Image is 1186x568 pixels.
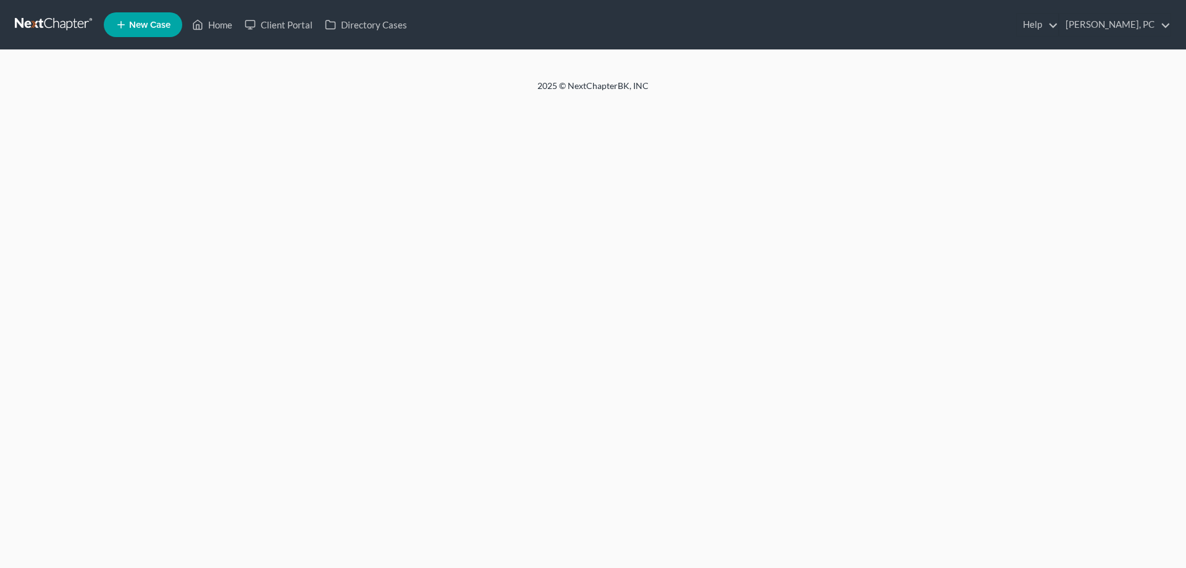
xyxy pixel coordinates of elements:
[1059,14,1171,36] a: [PERSON_NAME], PC
[319,14,413,36] a: Directory Cases
[241,80,945,102] div: 2025 © NextChapterBK, INC
[1017,14,1058,36] a: Help
[104,12,182,37] new-legal-case-button: New Case
[186,14,238,36] a: Home
[238,14,319,36] a: Client Portal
